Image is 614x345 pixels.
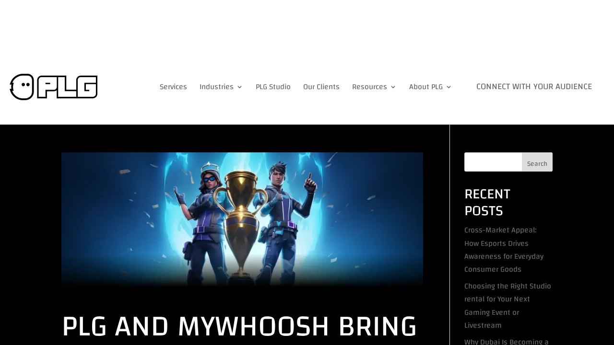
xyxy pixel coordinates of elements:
a: Industries [200,74,243,100]
a: About PLG [409,74,452,100]
a: Services [160,74,187,100]
a: Cross-Market Appeal: How Esports Drives Awareness for Everyday Consumer Goods [464,223,543,276]
h2: Recent Posts [464,186,553,224]
a: Our Clients [303,74,340,100]
a: PLG Studio [256,74,291,100]
img: PLG and MyWhoosh Bring the 2024 UCI e-Cycling World Championship to Life in Abu Dhabi [61,152,423,295]
a: Choosing the Right Studio rental for Your Next Gaming Event or Livestream [464,279,551,333]
button: Search [522,152,553,172]
a: Connect with Your Audience [465,74,603,100]
a: Resources [352,74,397,100]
